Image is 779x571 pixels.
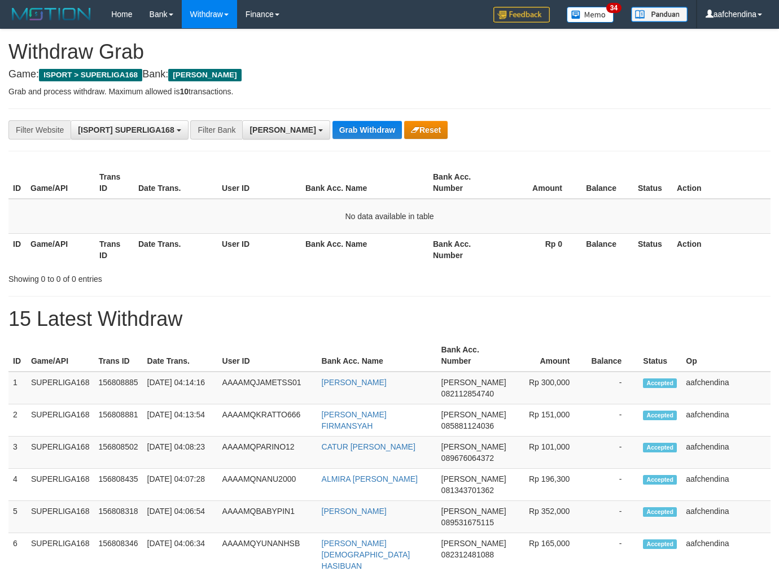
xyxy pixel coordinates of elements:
td: Rp 101,000 [511,437,587,469]
th: Game/API [27,339,94,372]
td: AAAAMQBABYPIN1 [218,501,317,533]
span: [PERSON_NAME] [441,442,506,451]
td: AAAAMQNANU2000 [218,469,317,501]
td: 2 [8,404,27,437]
span: Copy 081343701362 to clipboard [441,486,494,495]
td: SUPERLIGA168 [27,437,94,469]
td: aafchendina [681,404,771,437]
td: SUPERLIGA168 [27,501,94,533]
td: 156808435 [94,469,142,501]
th: Game/API [26,167,95,199]
span: [PERSON_NAME] [441,378,506,387]
button: [ISPORT] SUPERLIGA168 [71,120,188,140]
th: Trans ID [95,167,134,199]
span: [PERSON_NAME] [441,507,506,516]
p: Grab and process withdraw. Maximum allowed is transactions. [8,86,771,97]
td: 3 [8,437,27,469]
a: [PERSON_NAME] FIRMANSYAH [322,410,387,430]
td: Rp 300,000 [511,372,587,404]
th: Bank Acc. Name [317,339,437,372]
td: No data available in table [8,199,771,234]
td: Rp 196,300 [511,469,587,501]
a: [PERSON_NAME][DEMOGRAPHIC_DATA] HASIBUAN [322,539,410,570]
img: MOTION_logo.png [8,6,94,23]
td: AAAAMQKRATTO666 [218,404,317,437]
a: [PERSON_NAME] [322,378,387,387]
td: [DATE] 04:13:54 [143,404,218,437]
a: ALMIRA [PERSON_NAME] [322,474,418,483]
a: CATUR [PERSON_NAME] [322,442,415,451]
th: Rp 0 [497,233,579,265]
td: 4 [8,469,27,501]
td: 1 [8,372,27,404]
span: 34 [606,3,622,13]
th: Status [638,339,681,372]
td: aafchendina [681,437,771,469]
span: Accepted [643,475,677,485]
td: 5 [8,501,27,533]
button: Grab Withdraw [332,121,402,139]
th: Bank Acc. Number [437,339,511,372]
th: Amount [511,339,587,372]
td: - [587,437,638,469]
span: ISPORT > SUPERLIGA168 [39,69,142,81]
img: Feedback.jpg [493,7,550,23]
span: [ISPORT] SUPERLIGA168 [78,125,174,134]
span: Copy 089531675115 to clipboard [441,518,494,527]
td: - [587,404,638,437]
span: Copy 082312481088 to clipboard [441,550,494,559]
td: 156808502 [94,437,142,469]
th: Balance [579,167,633,199]
th: Balance [587,339,638,372]
th: Bank Acc. Number [428,233,497,265]
span: Accepted [643,539,677,549]
td: [DATE] 04:08:23 [143,437,218,469]
a: [PERSON_NAME] [322,507,387,516]
td: - [587,469,638,501]
span: Accepted [643,443,677,452]
span: Copy 085881124036 to clipboard [441,421,494,430]
td: - [587,501,638,533]
th: Balance [579,233,633,265]
span: Accepted [643,507,677,517]
th: Action [672,167,771,199]
th: Status [633,167,672,199]
th: Trans ID [95,233,134,265]
td: aafchendina [681,469,771,501]
th: Game/API [26,233,95,265]
img: panduan.png [631,7,688,22]
h1: 15 Latest Withdraw [8,308,771,330]
td: SUPERLIGA168 [27,372,94,404]
th: Bank Acc. Name [301,233,428,265]
th: Date Trans. [143,339,218,372]
td: - [587,372,638,404]
span: [PERSON_NAME] [441,410,506,419]
td: 156808881 [94,404,142,437]
td: Rp 151,000 [511,404,587,437]
td: aafchendina [681,372,771,404]
th: Op [681,339,771,372]
h1: Withdraw Grab [8,41,771,63]
th: ID [8,339,27,372]
th: User ID [217,167,301,199]
th: Date Trans. [134,167,217,199]
th: ID [8,233,26,265]
th: Action [672,233,771,265]
button: [PERSON_NAME] [242,120,330,140]
td: SUPERLIGA168 [27,404,94,437]
span: Accepted [643,378,677,388]
strong: 10 [180,87,189,96]
span: [PERSON_NAME] [441,539,506,548]
span: Copy 082112854740 to clipboard [441,389,494,398]
th: ID [8,167,26,199]
th: Status [633,233,672,265]
td: [DATE] 04:06:54 [143,501,218,533]
div: Filter Bank [190,120,242,140]
span: [PERSON_NAME] [168,69,241,81]
td: [DATE] 04:07:28 [143,469,218,501]
td: aafchendina [681,501,771,533]
td: [DATE] 04:14:16 [143,372,218,404]
td: 156808885 [94,372,142,404]
div: Filter Website [8,120,71,140]
div: Showing 0 to 0 of 0 entries [8,269,316,285]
